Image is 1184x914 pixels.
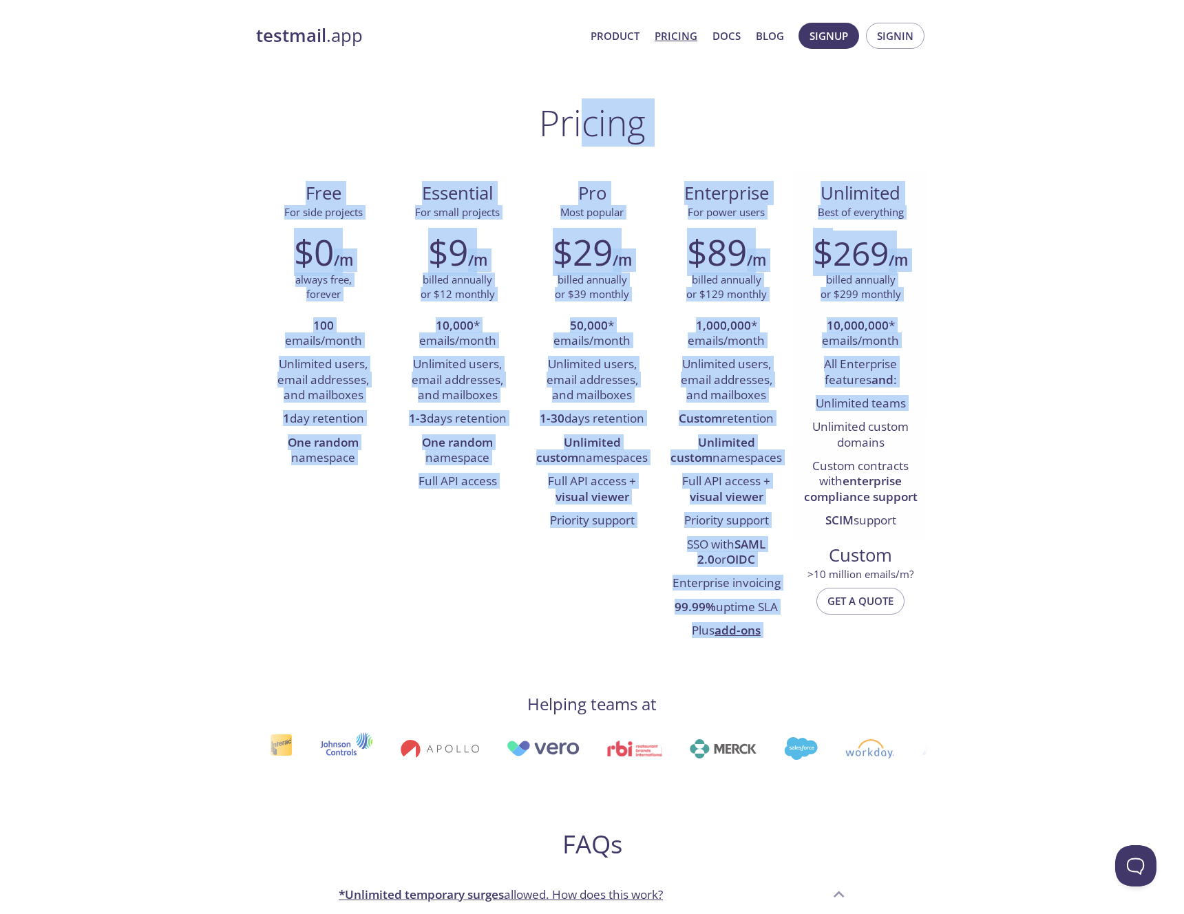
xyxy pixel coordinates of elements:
[540,410,564,426] strong: 1-30
[328,829,856,860] h2: FAQs
[655,27,697,45] a: Pricing
[877,27,913,45] span: Signin
[570,317,608,333] strong: 50,000
[889,248,908,272] h6: /m
[267,182,379,205] span: Free
[536,182,648,205] span: Pro
[288,434,359,450] strong: One random
[535,315,648,354] li: * emails/month
[670,596,783,619] li: uptime SLA
[686,273,767,302] p: billed annually or $129 monthly
[712,27,741,45] a: Docs
[833,231,889,275] span: 269
[266,407,380,431] li: day retention
[535,432,648,471] li: namespaces
[468,248,487,272] h6: /m
[813,231,889,273] h2: $
[535,509,648,533] li: Priority support
[784,737,817,760] img: salesforce
[556,489,629,504] strong: visual viewer
[690,739,757,758] img: merck
[827,592,894,610] span: Get a quote
[401,432,514,471] li: namespace
[536,434,621,465] strong: Unlimited custom
[409,410,427,426] strong: 1-3
[328,876,856,913] div: *Unlimited temporary surgesallowed. How does this work?
[1115,845,1156,886] iframe: Help Scout Beacon - Open
[401,739,479,758] img: apollo
[295,273,352,302] p: always free, forever
[670,407,783,431] li: retention
[845,739,894,758] img: workday
[670,509,783,533] li: Priority support
[804,353,918,392] li: All Enterprise features :
[539,102,646,143] h1: Pricing
[313,317,334,333] strong: 100
[422,434,493,450] strong: One random
[679,410,722,426] strong: Custom
[401,470,514,493] li: Full API access
[284,205,363,219] span: For side projects
[421,273,495,302] p: billed annually or $12 monthly
[266,315,380,354] li: emails/month
[670,315,783,354] li: * emails/month
[825,512,854,528] strong: SCIM
[428,231,468,273] h2: $9
[339,886,663,904] p: allowed. How does this work?
[715,622,761,638] a: add-ons
[805,544,917,567] span: Custom
[726,551,755,567] strong: OIDC
[401,407,514,431] li: days retention
[756,27,784,45] a: Blog
[555,273,629,302] p: billed annually or $39 monthly
[401,182,514,205] span: Essential
[266,353,380,407] li: Unlimited users, email addresses, and mailboxes
[607,741,663,756] img: rbi
[696,317,751,333] strong: 1,000,000
[401,315,514,354] li: * emails/month
[436,317,474,333] strong: 10,000
[527,693,657,715] h4: Helping teams at
[670,619,783,643] li: Plus
[804,416,918,455] li: Unlimited custom domains
[507,741,580,756] img: vero
[866,23,924,49] button: Signin
[415,205,500,219] span: For small projects
[401,353,514,407] li: Unlimited users, email addresses, and mailboxes
[688,205,765,219] span: For power users
[821,273,901,302] p: billed annually or $299 monthly
[818,205,904,219] span: Best of everything
[339,886,504,902] strong: *Unlimited temporary surges
[747,248,766,272] h6: /m
[799,23,859,49] button: Signup
[535,407,648,431] li: days retention
[613,248,632,272] h6: /m
[535,353,648,407] li: Unlimited users, email addresses, and mailboxes
[827,317,889,333] strong: 10,000,000
[256,23,326,47] strong: testmail
[560,205,624,219] span: Most popular
[670,434,755,465] strong: Unlimited custom
[816,588,905,614] button: Get a quote
[294,231,334,273] h2: $0
[804,392,918,416] li: Unlimited teams
[670,572,783,595] li: Enterprise invoicing
[687,231,747,273] h2: $89
[690,489,763,504] strong: visual viewer
[670,470,783,509] li: Full API access +
[670,182,783,205] span: Enterprise
[535,470,648,509] li: Full API access +
[591,27,639,45] a: Product
[256,24,580,47] a: testmail.app
[697,536,765,567] strong: SAML 2.0
[804,509,918,533] li: support
[675,599,716,615] strong: 99.99%
[283,410,290,426] strong: 1
[871,372,894,387] strong: and
[670,533,783,573] li: SSO with or
[804,455,918,509] li: Custom contracts with
[553,231,613,273] h2: $29
[804,473,918,504] strong: enterprise compliance support
[670,432,783,471] li: namespaces
[320,732,373,765] img: johnsoncontrols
